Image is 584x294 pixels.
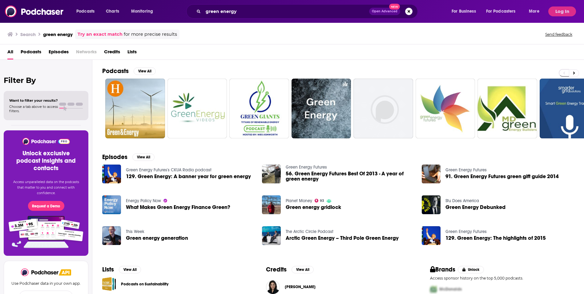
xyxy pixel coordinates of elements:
[422,195,441,214] a: Green Energy Debunked
[102,195,121,214] img: What Makes Green Energy Finance Green?
[529,7,539,16] span: More
[127,6,161,16] button: open menu
[7,47,13,59] a: All
[5,6,64,17] img: Podchaser - Follow, Share and Rate Podcasts
[126,229,144,234] a: This Week
[445,167,487,173] a: Green Energy Futures
[21,268,59,276] img: Podchaser - Follow, Share and Rate Podcasts
[286,171,414,182] span: 56. Green Energy Futures Best Of 2013 - A year of green energy
[372,10,397,13] span: Open Advanced
[486,7,516,16] span: For Podcasters
[422,165,441,183] img: 91. Green Energy Futures green gift guide 2014
[445,235,546,241] a: 129. Green Energy: The highlights of 2015
[102,226,121,245] img: Green energy generation
[285,284,316,289] span: [PERSON_NAME]
[121,281,168,288] a: Podcasts on Sustainability
[266,280,280,294] img: Sarah Lamdan
[445,198,479,203] a: Stu Does America
[11,179,81,196] p: Access unparalleled data on the podcasts that matter to you and connect with confidence.
[445,205,505,210] a: Green Energy Debunked
[104,47,120,59] a: Credits
[445,174,559,179] a: 91. Green Energy Futures green gift guide 2014
[102,67,156,75] a: PodcastsView All
[548,6,576,16] button: Log In
[126,235,188,241] a: Green energy generation
[131,7,153,16] span: Monitoring
[389,4,400,10] span: New
[126,205,230,210] a: What Makes Green Energy Finance Green?
[72,6,103,16] button: open menu
[262,226,281,245] img: Arctic Green Energy – Third Pole Green Energy
[20,31,36,37] h3: Search
[132,153,155,161] button: View All
[119,266,141,273] button: View All
[49,47,69,59] a: Episodes
[543,32,574,37] button: Send feedback
[76,47,97,59] span: Networks
[262,195,281,214] img: Green energy gridlock
[482,6,525,16] button: open menu
[286,198,312,203] a: Planet Money
[28,201,64,211] button: Request a Demo
[192,4,424,18] div: Search podcasts, credits, & more...
[286,205,341,210] a: Green energy gridlock
[102,277,116,291] a: Podcasts on Sustainability
[126,167,211,173] a: Green Energy Futures's CKUA Radio podcast
[59,269,71,276] img: Podchaser API banner
[286,165,327,170] a: Green Energy Futures
[203,6,369,16] input: Search podcasts, credits, & more...
[266,266,287,273] h2: Credits
[11,281,81,286] p: Use Podchaser data in your own app.
[126,198,161,203] a: Energy Policy Now
[22,138,70,145] img: Podchaser - Follow, Share and Rate Podcasts
[106,7,119,16] span: Charts
[102,153,155,161] a: EpisodesView All
[430,276,574,280] p: Access sponsor history on the top 5,000 podcasts.
[292,266,314,273] button: View All
[76,7,95,16] span: Podcasts
[102,165,121,183] img: 129. Green Energy: A banner year for green energy
[447,6,484,16] button: open menu
[9,98,58,103] span: Want to filter your results?
[286,235,399,241] a: Arctic Green Energy – Third Pole Green Energy
[320,199,324,202] span: 93
[286,229,333,234] a: The Arctic Circle Podcast
[422,226,441,245] img: 129. Green Energy: The highlights of 2015
[126,174,251,179] a: 129. Green Energy: A banner year for green energy
[439,287,462,292] span: McDonalds
[445,229,487,234] a: Green Energy Futures
[262,165,281,183] img: 56. Green Energy Futures Best Of 2013 - A year of green energy
[127,47,137,59] a: Lists
[452,7,476,16] span: For Business
[430,266,456,273] h2: Brands
[458,266,484,273] button: Unlock
[78,31,123,38] a: Try an exact match
[21,47,41,59] a: Podcasts
[525,6,547,16] button: open menu
[102,266,114,273] h2: Lists
[6,216,86,248] img: Pro Features
[102,67,129,75] h2: Podcasts
[124,31,177,38] span: for more precise results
